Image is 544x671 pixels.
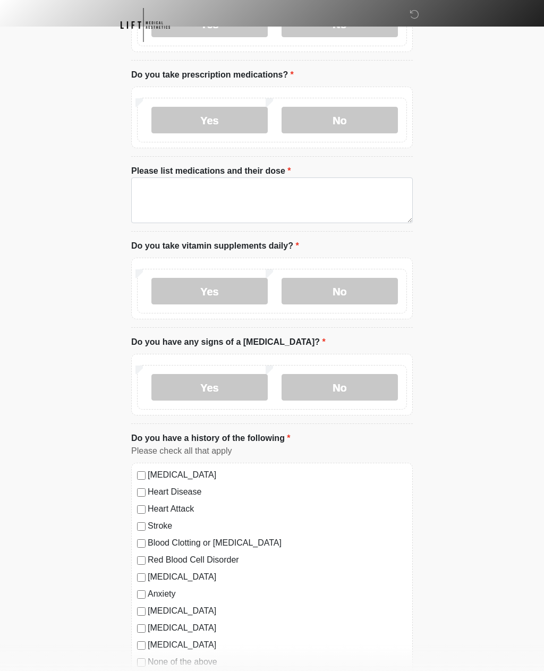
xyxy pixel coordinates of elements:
[148,571,407,583] label: [MEDICAL_DATA]
[137,505,146,514] input: Heart Attack
[282,107,398,133] label: No
[148,537,407,549] label: Blood Clotting or [MEDICAL_DATA]
[137,624,146,633] input: [MEDICAL_DATA]
[137,522,146,531] input: Stroke
[148,554,407,566] label: Red Blood Cell Disorder
[137,641,146,650] input: [MEDICAL_DATA]
[148,588,407,600] label: Anxiety
[137,539,146,548] input: Blood Clotting or [MEDICAL_DATA]
[282,278,398,304] label: No
[131,240,299,252] label: Do you take vitamin supplements daily?
[131,432,291,445] label: Do you have a history of the following
[137,556,146,565] input: Red Blood Cell Disorder
[131,165,291,177] label: Please list medications and their dose
[121,8,170,42] img: Lift Medical Aesthetics Logo
[137,658,146,667] input: None of the above
[131,336,326,349] label: Do you have any signs of a [MEDICAL_DATA]?
[151,107,268,133] label: Yes
[137,573,146,582] input: [MEDICAL_DATA]
[137,607,146,616] input: [MEDICAL_DATA]
[137,488,146,497] input: Heart Disease
[148,656,407,668] label: None of the above
[282,374,398,401] label: No
[137,590,146,599] input: Anxiety
[148,605,407,617] label: [MEDICAL_DATA]
[151,278,268,304] label: Yes
[148,520,407,532] label: Stroke
[137,471,146,480] input: [MEDICAL_DATA]
[131,69,294,81] label: Do you take prescription medications?
[148,639,407,651] label: [MEDICAL_DATA]
[148,469,407,481] label: [MEDICAL_DATA]
[131,445,413,457] div: Please check all that apply
[148,622,407,634] label: [MEDICAL_DATA]
[151,374,268,401] label: Yes
[148,503,407,515] label: Heart Attack
[148,486,407,498] label: Heart Disease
